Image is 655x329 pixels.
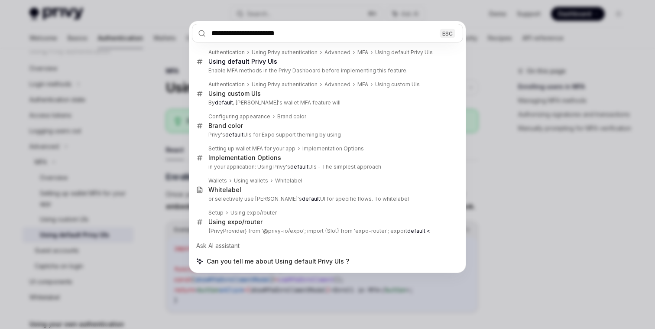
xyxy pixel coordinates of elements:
[407,228,430,234] b: default <
[208,49,245,56] div: Authentication
[208,218,263,226] div: Using expo/router
[208,145,295,152] div: Setting up wallet MFA for your app
[208,113,270,120] div: Configuring appearance
[208,81,245,88] div: Authentication
[290,163,308,170] b: default
[207,257,349,266] span: Can you tell me about Using default Privy UIs ?
[208,122,243,130] div: Brand color
[302,195,320,202] b: default
[275,177,302,184] div: Whitelabel
[208,58,277,65] b: Using default Privy UIs
[208,99,445,106] p: By , [PERSON_NAME]'s wallet MFA feature will
[252,49,318,56] div: Using Privy authentication
[324,81,350,88] div: Advanced
[357,81,368,88] div: MFA
[208,228,445,235] p: {PrivyProvider} from '@privy-io/expo'; import {Slot} from 'expo-router'; export
[192,238,463,254] div: Ask AI assistant
[440,29,455,38] div: ESC
[208,195,445,202] p: or selectively use [PERSON_NAME]'s UI for specific flows. To whitelabel
[230,209,277,216] div: Using expo/router
[324,49,350,56] div: Advanced
[234,177,268,184] div: Using wallets
[302,145,364,152] div: Implementation Options
[375,81,420,88] div: Using custom UIs
[208,90,261,98] div: Using custom UIs
[208,163,445,170] p: in your application: Using Privy's UIs - The simplest approach
[208,186,241,194] div: Whitelabel
[252,81,318,88] div: Using Privy authentication
[215,99,233,106] b: default
[208,209,224,216] div: Setup
[208,67,445,74] p: Enable MFA methods in the Privy Dashboard before implementing this feature.
[208,131,445,138] p: Privy's UIs for Expo support theming by using
[208,154,281,162] div: Implementation Options
[375,49,433,56] div: Using default Privy UIs
[225,131,243,138] b: default
[357,49,368,56] div: MFA
[277,113,306,120] div: Brand color
[208,177,227,184] div: Wallets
